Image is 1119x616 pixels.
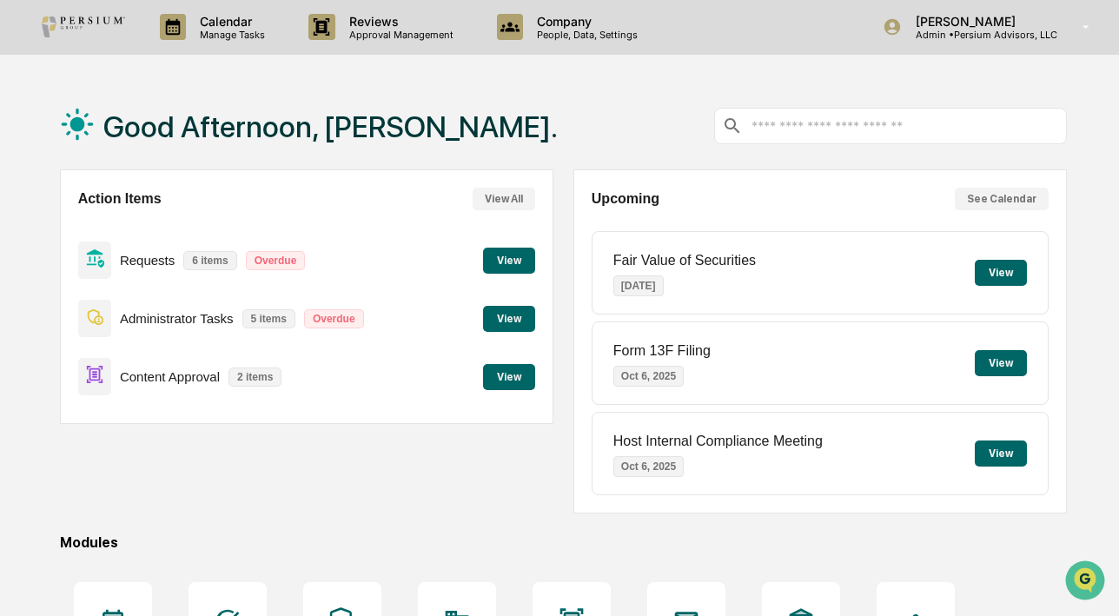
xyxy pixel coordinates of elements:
p: Host Internal Compliance Meeting [613,434,823,449]
div: 🔎 [17,254,31,268]
p: Content Approval [120,369,220,384]
a: View [483,251,535,268]
p: Company [523,14,646,29]
img: logo [42,17,125,37]
p: 6 items [183,251,236,270]
button: View [483,248,535,274]
button: View [975,440,1027,467]
p: How can we help? [17,36,316,64]
p: Approval Management [335,29,462,41]
button: View [975,350,1027,376]
button: See Calendar [955,188,1049,210]
img: 1746055101610-c473b297-6a78-478c-a979-82029cc54cd1 [17,133,49,164]
button: View [483,306,535,332]
button: Start new chat [295,138,316,159]
a: View [483,309,535,326]
p: Calendar [186,14,274,29]
a: Powered byPylon [122,294,210,308]
a: View [483,368,535,384]
h2: Action Items [78,191,162,207]
p: People, Data, Settings [523,29,646,41]
div: 🗄️ [126,221,140,235]
p: Oct 6, 2025 [613,366,684,387]
p: Administrator Tasks [120,311,234,326]
h2: Upcoming [592,191,659,207]
iframe: Open customer support [1063,559,1110,606]
span: Data Lookup [35,252,109,269]
a: 🗄️Attestations [119,212,222,243]
button: View [975,260,1027,286]
p: 5 items [242,309,295,328]
div: 🖐️ [17,221,31,235]
a: 🔎Data Lookup [10,245,116,276]
span: Attestations [143,219,215,236]
a: 🖐️Preclearance [10,212,119,243]
p: Admin • Persium Advisors, LLC [902,29,1057,41]
p: Overdue [246,251,306,270]
p: [PERSON_NAME] [902,14,1057,29]
span: Pylon [173,295,210,308]
span: Preclearance [35,219,112,236]
div: Modules [60,534,1067,551]
p: [DATE] [613,275,664,296]
button: View All [473,188,535,210]
div: Start new chat [59,133,285,150]
p: Requests [120,253,175,268]
p: Reviews [335,14,462,29]
p: Overdue [304,309,364,328]
p: Oct 6, 2025 [613,456,684,477]
div: We're available if you need us! [59,150,220,164]
button: View [483,364,535,390]
p: Form 13F Filing [613,343,711,359]
p: Fair Value of Securities [613,253,756,268]
h1: Good Afternoon, [PERSON_NAME]. [103,109,558,144]
p: Manage Tasks [186,29,274,41]
p: 2 items [228,368,281,387]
